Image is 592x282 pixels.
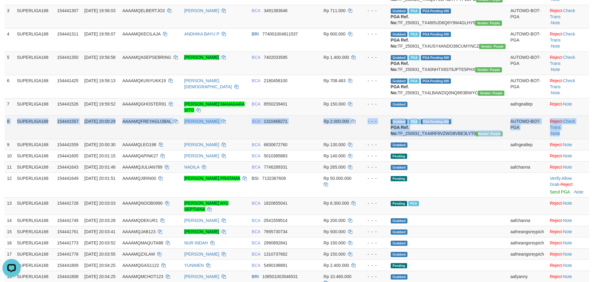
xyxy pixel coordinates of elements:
[550,165,562,170] a: Reject
[84,263,115,268] span: [DATE] 20:04:25
[84,274,115,279] span: [DATE] 20:04:25
[57,274,78,279] span: 154441808
[5,237,15,248] td: 16
[421,79,451,84] span: PGA Pending
[122,119,171,124] span: AAAAMQFREYAGLOBAL
[391,274,408,280] span: Grabbed
[184,32,219,36] a: ANDHIKA BAYU P
[391,154,407,159] span: Pending
[252,252,260,257] span: BCA
[391,252,408,257] span: Grabbed
[362,200,386,206] div: - - -
[252,176,259,181] span: BSI
[5,28,15,52] td: 4
[84,78,115,83] span: [DATE] 19:58:13
[5,75,15,98] td: 6
[362,240,386,246] div: - - -
[550,102,562,106] a: Reject
[391,263,407,268] span: Pending
[391,165,408,170] span: Grabbed
[57,102,78,106] span: 154441526
[409,79,419,84] span: Marked by aafsoycanthlai
[324,78,346,83] span: Rp 708.463
[264,263,287,268] span: Copy 5490198891 to clipboard
[478,91,504,96] span: Vendor URL: https://trx4.1velocity.biz
[508,28,548,52] td: AUTOWD-BOT-PGA
[324,8,346,13] span: Rp 711.000
[508,75,548,98] td: AUTOWD-BOT-PGA
[252,32,259,36] span: BRI
[15,139,55,150] td: SUPERLIGA168
[550,8,575,19] a: Check Trans
[252,142,260,147] span: BCA
[184,201,229,212] a: [PERSON_NAME] AYU SEPTIANA
[122,229,156,234] span: AAAAMQJAB123
[324,263,349,268] span: Rp 2.400.000
[548,139,589,150] td: ·
[362,8,386,14] div: - - -
[508,116,548,139] td: AUTOWD-BOT-PGA
[324,55,349,60] span: Rp 1.400.000
[2,2,21,21] button: Open LiveChat chat widget
[5,150,15,161] td: 10
[324,274,352,279] span: Rp 10.460.000
[548,248,589,260] td: ·
[122,55,171,60] span: AAAAMQASEPSEBRING
[563,274,572,279] a: Note
[84,229,115,234] span: [DATE] 20:03:41
[479,44,506,49] span: Vendor URL: https://trx4.1velocity.biz
[5,215,15,226] td: 14
[264,8,287,13] span: Copy 3491383648 to clipboard
[5,98,15,116] td: 7
[508,139,548,150] td: aafngealtep
[324,142,346,147] span: Rp 130.000
[122,153,158,158] span: AAAAMQAPINK27
[262,176,286,181] span: Copy 7132367609 to clipboard
[391,55,408,60] span: Grabbed
[184,78,232,89] a: [PERSON_NAME][DEMOGRAPHIC_DATA]
[324,32,346,36] span: Rp 600.000
[5,248,15,260] td: 17
[84,142,115,147] span: [DATE] 20:00:30
[5,5,15,28] td: 3
[324,102,346,106] span: Rp 150.000
[57,201,78,206] span: 154441728
[563,201,572,206] a: Note
[324,119,349,124] span: Rp 2.000.000
[122,201,163,206] span: AAAAMQNOOB0990
[84,8,115,13] span: [DATE] 19:56:03
[550,176,561,181] a: Verify
[5,139,15,150] td: 9
[57,55,78,60] span: 154441350
[391,176,407,181] span: Pending
[421,8,451,14] span: PGA Pending
[184,8,219,13] a: [PERSON_NAME]
[362,274,386,280] div: - - -
[563,240,572,245] a: Note
[391,8,408,14] span: Grabbed
[252,8,260,13] span: BCA
[252,218,260,223] span: BCA
[388,28,508,52] td: TF_250831_TX4USY4ANDO38CUMYNCZ
[551,44,560,49] a: Note
[391,102,408,107] span: Grabbed
[184,165,199,170] a: NADILA
[84,102,115,106] span: [DATE] 19:59:52
[362,153,386,159] div: - - -
[563,229,572,234] a: Note
[548,150,589,161] td: ·
[15,98,55,116] td: SUPERLIGA168
[84,218,115,223] span: [DATE] 20:03:28
[57,229,78,234] span: 154441761
[388,52,508,75] td: TF_250831_TX40NHTX8ST6JPTE5PHX
[550,153,562,158] a: Reject
[561,182,573,187] a: Reject
[122,102,167,106] span: AAAAMQGHOSTER91
[421,119,451,124] span: PGA Pending
[84,32,115,36] span: [DATE] 19:56:07
[409,55,419,60] span: Marked by aafsoycanthlai
[5,52,15,75] td: 5
[15,215,55,226] td: SUPERLIGA168
[508,5,548,28] td: AUTOWD-BOT-PGA
[5,226,15,237] td: 15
